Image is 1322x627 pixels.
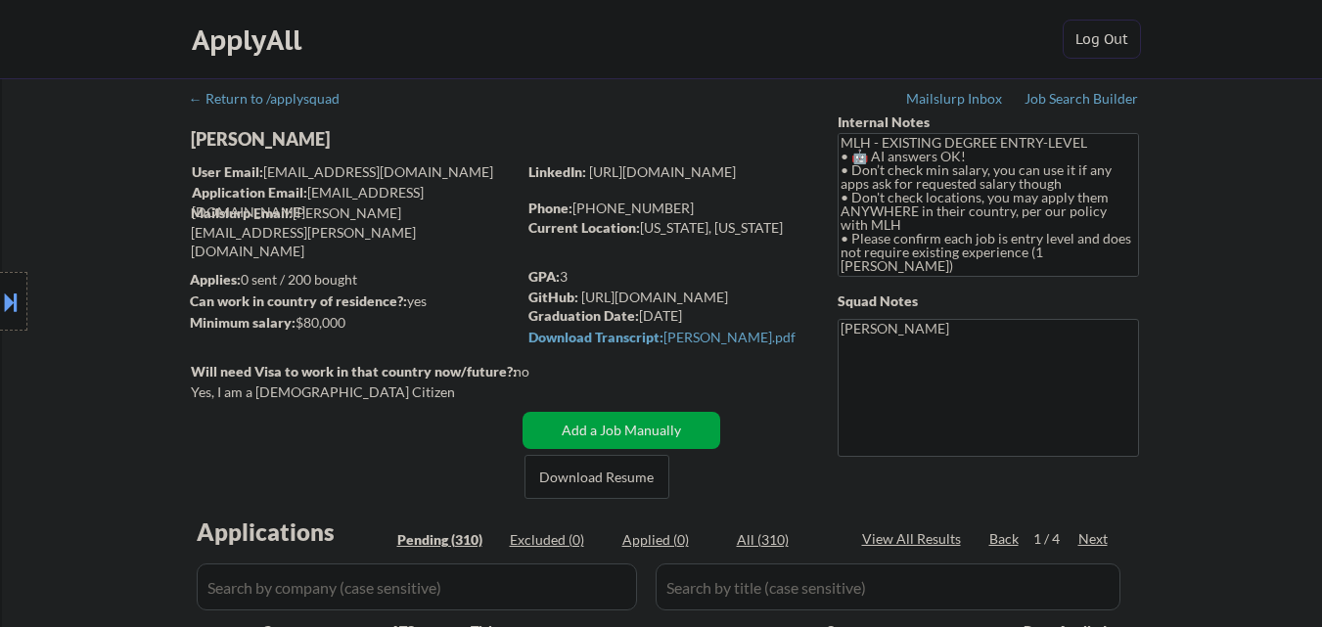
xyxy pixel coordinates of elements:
[190,313,516,333] div: $80,000
[1078,529,1110,549] div: Next
[191,382,522,402] div: Yes, I am a [DEMOGRAPHIC_DATA] Citizen
[514,362,570,381] div: no
[191,203,516,261] div: [PERSON_NAME][EMAIL_ADDRESS][PERSON_NAME][DOMAIN_NAME]
[589,163,736,180] a: [URL][DOMAIN_NAME]
[192,162,516,182] div: [EMAIL_ADDRESS][DOMAIN_NAME]
[192,23,307,57] div: ApplyAll
[528,199,805,218] div: [PHONE_NUMBER]
[862,529,967,549] div: View All Results
[1025,92,1139,106] div: Job Search Builder
[528,306,805,326] div: [DATE]
[189,91,358,111] a: ← Return to /applysquad
[523,412,720,449] button: Add a Job Manually
[1033,529,1078,549] div: 1 / 4
[191,363,517,380] strong: Will need Visa to work in that country now/future?:
[528,307,639,324] strong: Graduation Date:
[524,455,669,499] button: Download Resume
[838,112,1139,132] div: Internal Notes
[581,289,728,305] a: [URL][DOMAIN_NAME]
[906,91,1004,111] a: Mailslurp Inbox
[528,268,560,285] strong: GPA:
[528,219,640,236] strong: Current Location:
[838,291,1139,311] div: Squad Notes
[528,330,800,358] a: Download Transcript:[PERSON_NAME].pdf
[191,127,593,152] div: [PERSON_NAME]
[1063,20,1141,59] button: Log Out
[528,163,586,180] strong: LinkedIn:
[1025,91,1139,111] a: Job Search Builder
[528,329,663,345] strong: Download Transcript:
[989,529,1021,549] div: Back
[197,520,390,544] div: Applications
[189,92,358,106] div: ← Return to /applysquad
[510,530,608,550] div: Excluded (0)
[737,530,835,550] div: All (310)
[656,563,1120,610] input: Search by title (case sensitive)
[192,183,516,221] div: [EMAIL_ADDRESS][DOMAIN_NAME]
[906,92,1004,106] div: Mailslurp Inbox
[622,530,720,550] div: Applied (0)
[528,200,572,216] strong: Phone:
[528,289,578,305] strong: GitHub:
[197,563,637,610] input: Search by company (case sensitive)
[528,331,800,344] div: [PERSON_NAME].pdf
[190,270,516,290] div: 0 sent / 200 bought
[397,530,495,550] div: Pending (310)
[528,267,808,287] div: 3
[528,218,805,238] div: [US_STATE], [US_STATE]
